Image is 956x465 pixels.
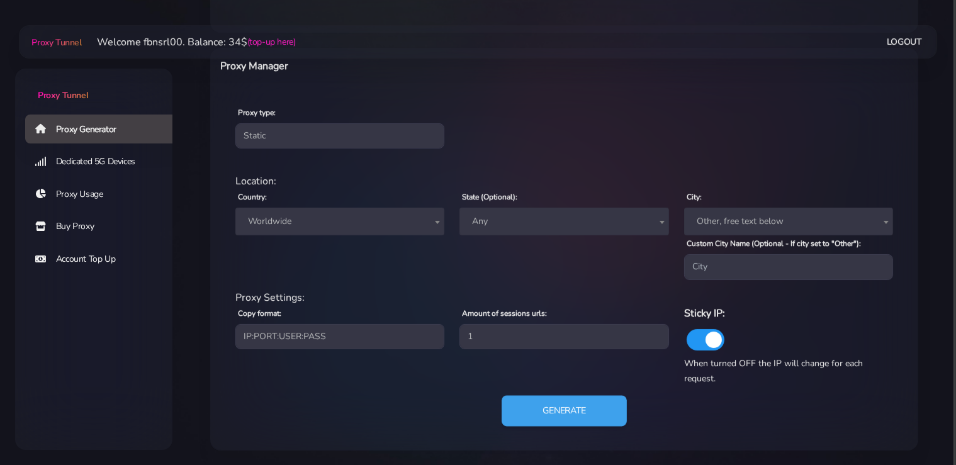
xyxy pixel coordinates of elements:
span: Any [467,213,661,230]
a: Proxy Tunnel [29,32,81,52]
button: Generate [502,395,627,426]
span: When turned OFF the IP will change for each request. [684,357,863,384]
div: Proxy Settings: [228,290,901,305]
label: Country: [238,191,267,203]
iframe: Webchat Widget [770,259,940,449]
label: Proxy type: [238,107,276,118]
a: (top-up here) [247,35,296,48]
label: Custom City Name (Optional - If city set to "Other"): [687,238,861,249]
label: Amount of sessions urls: [462,308,547,319]
span: Proxy Tunnel [31,36,81,48]
span: Other, free text below [684,208,893,235]
li: Welcome fbnsrl00. Balance: 34$ [82,35,296,50]
span: Any [459,208,668,235]
a: Account Top Up [25,245,183,274]
a: Dedicated 5G Devices [25,147,183,176]
div: Location: [228,174,901,189]
span: Other, free text below [692,213,886,230]
label: State (Optional): [462,191,517,203]
h6: Proxy Manager [220,58,616,74]
a: Proxy Tunnel [15,69,172,102]
a: Logout [887,30,922,53]
input: City [684,254,893,279]
span: Worldwide [235,208,444,235]
h6: Sticky IP: [684,305,893,322]
a: Proxy Usage [25,180,183,209]
a: Buy Proxy [25,212,183,241]
span: Worldwide [243,213,437,230]
a: Proxy Generator [25,115,183,143]
label: Copy format: [238,308,281,319]
label: City: [687,191,702,203]
span: Proxy Tunnel [38,89,88,101]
